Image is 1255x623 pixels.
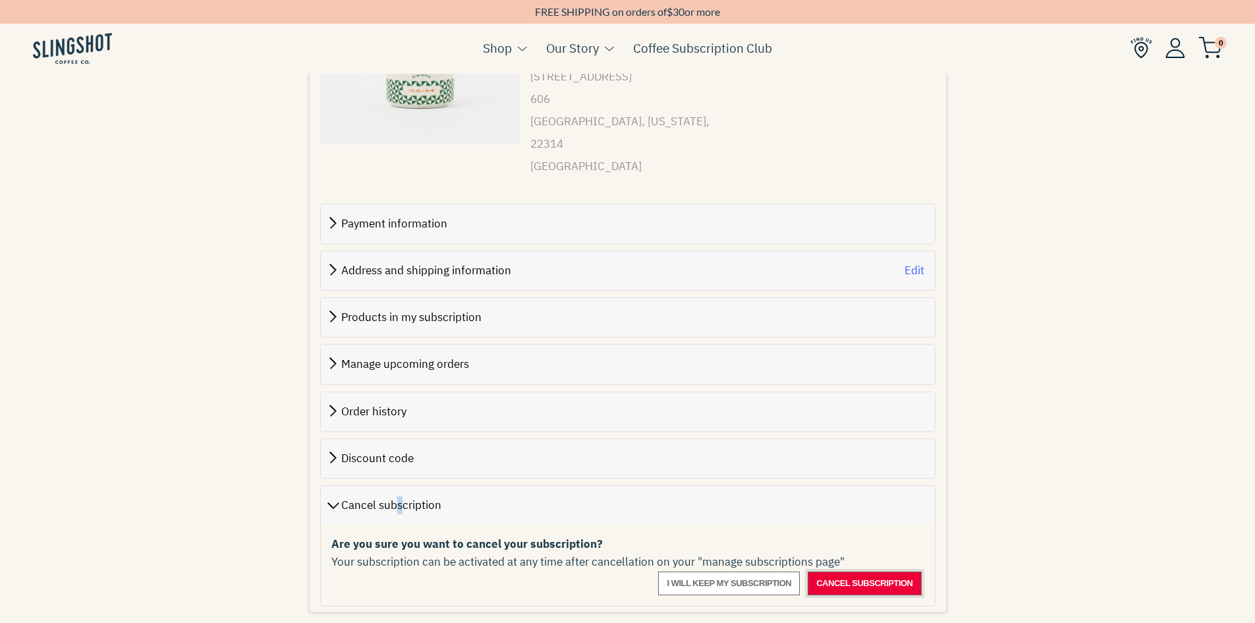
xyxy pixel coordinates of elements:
[341,404,406,419] span: Order history
[530,110,719,155] p: [GEOGRAPHIC_DATA], [US_STATE], 22314
[483,38,512,58] a: Shop
[321,392,935,431] div: Order history
[673,5,684,18] span: 30
[530,65,719,88] p: [STREET_ADDRESS]
[530,155,719,177] p: [GEOGRAPHIC_DATA]
[1215,37,1227,49] span: 0
[321,298,935,337] div: Products in my subscription
[341,310,482,324] span: Products in my subscription
[341,263,511,278] span: Address and shipping information
[658,572,800,595] button: I will keep my subscription
[633,38,772,58] a: Coffee Subscription Club
[341,498,441,512] span: Cancel subscription
[1198,40,1222,56] a: 0
[530,88,719,110] p: 606
[1130,37,1152,59] img: Find Us
[667,5,673,18] span: $
[341,216,447,231] span: Payment information
[331,535,924,553] div: Are you sure you want to cancel your subscription?
[321,345,935,384] div: Manage upcoming orders
[905,262,924,280] button: Edit
[667,576,791,591] span: I will keep my subscription
[341,451,414,465] span: Discount code
[341,357,469,371] span: Manage upcoming orders
[808,572,921,595] button: Cancel subscription
[1165,38,1185,58] img: Account
[331,553,924,571] div: Your subscription can be activated at any time after cancellation on your "manage subscriptions p...
[321,204,935,243] div: Payment information
[321,486,935,525] div: Cancel subscription
[1198,37,1222,59] img: cart
[816,576,912,591] span: Cancel subscription
[546,38,599,58] a: Our Story
[321,251,935,290] div: Address and shipping informationEdit
[321,439,935,478] div: Discount code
